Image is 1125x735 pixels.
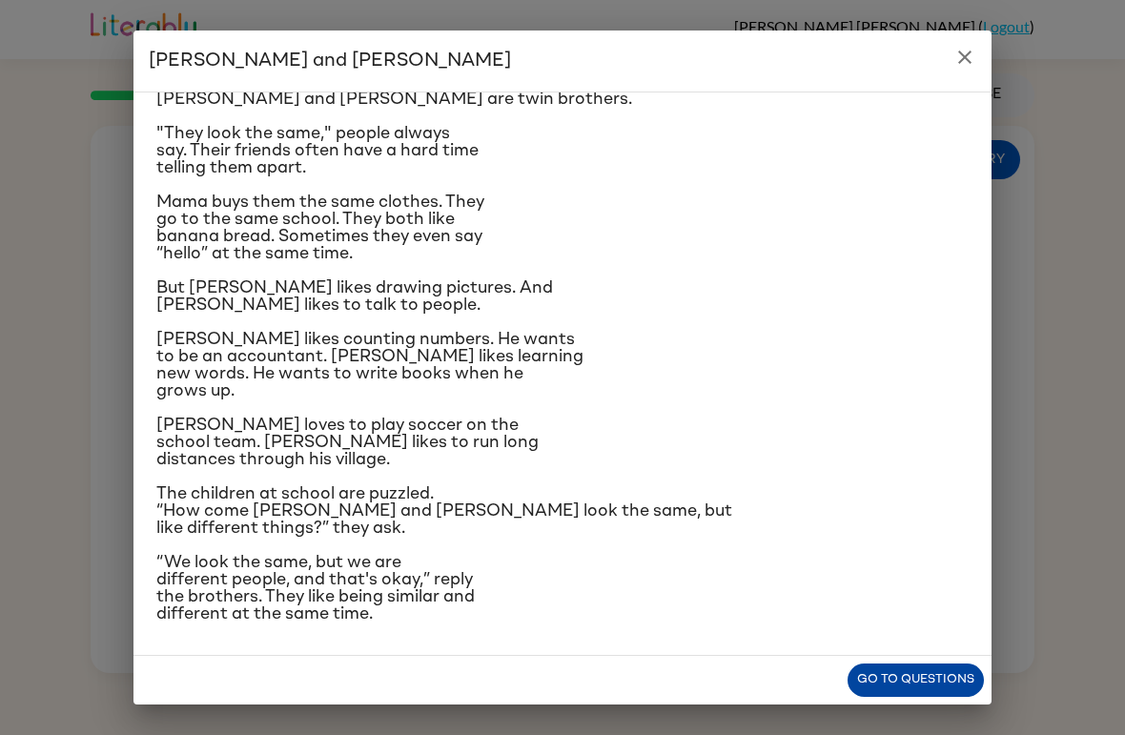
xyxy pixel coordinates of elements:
[156,417,539,468] span: [PERSON_NAME] loves to play soccer on the school team. [PERSON_NAME] likes to run long distances ...
[156,194,484,262] span: Mama buys them the same clothes. They go to the same school. They both like banana bread. Sometim...
[156,91,632,108] span: [PERSON_NAME] and [PERSON_NAME] are twin brothers.
[156,331,583,399] span: [PERSON_NAME] likes counting numbers. He wants to be an accountant. [PERSON_NAME] likes learning ...
[133,31,992,92] h2: [PERSON_NAME] and [PERSON_NAME]
[156,485,732,537] span: The children at school are puzzled. “How come [PERSON_NAME] and [PERSON_NAME] look the same, but ...
[156,125,479,176] span: "They look the same," people always say. Their friends often have a hard time telling them apart.
[946,38,984,76] button: close
[848,664,984,697] button: Go to questions
[156,279,553,314] span: But [PERSON_NAME] likes drawing pictures. And [PERSON_NAME] likes to talk to people.
[156,554,475,623] span: “We look the same, but we are different people, and that's okay,” reply the brothers. They like b...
